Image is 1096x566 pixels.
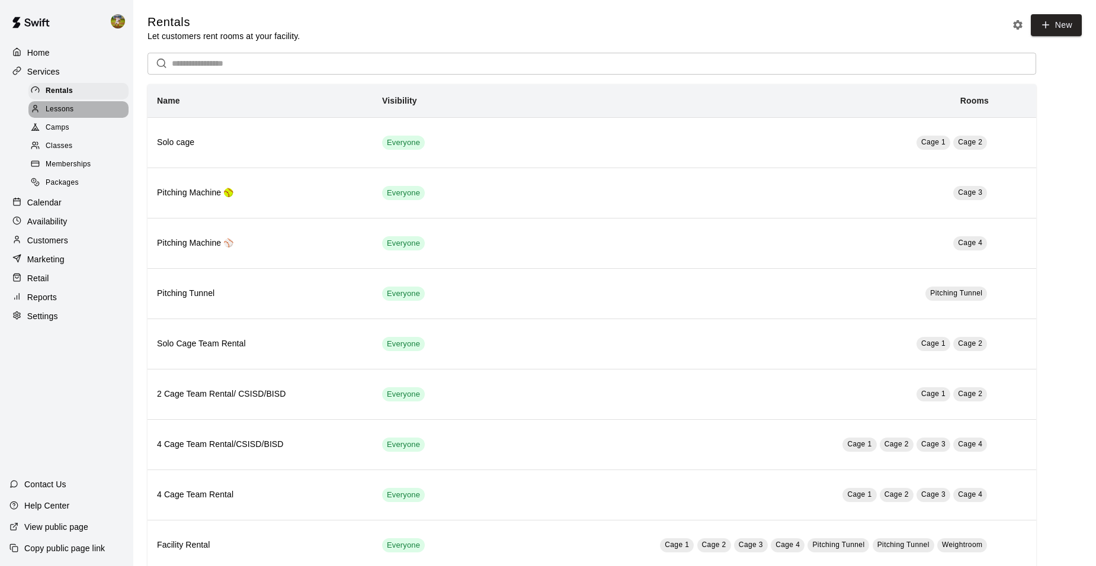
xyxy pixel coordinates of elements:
div: Lessons [28,101,129,118]
h6: Pitching Tunnel [157,287,363,300]
span: Cage 1 [921,138,946,146]
span: Cage 2 [702,541,726,549]
div: Classes [28,138,129,155]
span: Classes [46,140,72,152]
span: Cage 3 [921,490,946,499]
span: Cage 1 [921,339,946,348]
a: Availability [9,213,124,230]
div: Rentals [28,83,129,99]
span: Cage 3 [958,188,982,197]
h6: Solo Cage Team Rental [157,337,363,350]
span: Everyone [382,238,425,249]
span: Everyone [382,188,425,199]
b: Rooms [960,96,989,105]
span: Everyone [382,288,425,300]
div: This service is visible to all of your customers [382,136,425,150]
h6: Pitching Machine 🥎 [157,186,363,200]
p: Settings [27,310,58,322]
a: Camps [28,119,133,137]
p: Home [27,47,50,59]
p: Services [27,66,60,78]
span: Packages [46,177,79,189]
h6: Pitching Machine ⚾️ [157,237,363,250]
p: Help Center [24,500,69,512]
span: Cage 4 [775,541,800,549]
h6: Facility Rental [157,539,363,552]
a: Services [9,63,124,81]
div: This service is visible to all of your customers [382,488,425,502]
span: Cage 2 [958,138,982,146]
a: Retail [9,269,124,287]
div: Memberships [28,156,129,173]
p: View public page [24,521,88,533]
span: Cage 3 [921,440,946,448]
h5: Rentals [148,14,300,30]
a: Reports [9,288,124,306]
span: Cage 1 [665,541,689,549]
span: Cage 1 [921,390,946,398]
div: This service is visible to all of your customers [382,287,425,301]
div: This service is visible to all of your customers [382,538,425,552]
a: Rentals [28,82,133,100]
span: Cage 2 [958,390,982,398]
a: Home [9,44,124,62]
p: Availability [27,216,68,227]
span: Everyone [382,540,425,551]
div: Packages [28,175,129,191]
p: Contact Us [24,478,66,490]
span: Cage 4 [958,440,982,448]
span: Lessons [46,104,74,115]
span: Rentals [46,85,73,97]
span: Cage 2 [885,440,909,448]
h6: 4 Cage Team Rental [157,488,363,501]
span: Cage 1 [847,440,871,448]
h6: 4 Cage Team Rental/CSISD/BISD [157,438,363,451]
p: Calendar [27,197,62,208]
span: Everyone [382,339,425,350]
span: Everyone [382,389,425,400]
span: Cage 3 [739,541,763,549]
span: Pitching Tunnel [930,289,982,297]
p: Retail [27,272,49,284]
span: Pitching Tunnel [877,541,930,549]
h6: 2 Cage Team Rental/ CSISD/BISD [157,388,363,401]
p: Marketing [27,253,65,265]
p: Customers [27,234,68,246]
a: Classes [28,137,133,156]
p: Let customers rent rooms at your facility. [148,30,300,42]
p: Reports [27,291,57,303]
div: This service is visible to all of your customers [382,387,425,401]
a: Packages [28,174,133,192]
span: Everyone [382,137,425,149]
a: Marketing [9,250,124,268]
div: Jhonny Montoya [108,9,133,33]
span: Everyone [382,490,425,501]
span: Cage 2 [958,339,982,348]
div: Camps [28,120,129,136]
a: Memberships [28,156,133,174]
div: This service is visible to all of your customers [382,337,425,351]
div: This service is visible to all of your customers [382,186,425,200]
button: Rental settings [1009,16,1027,34]
span: Weightroom [942,541,982,549]
span: Everyone [382,439,425,451]
span: Camps [46,122,69,134]
a: Settings [9,307,124,325]
b: Name [157,96,180,105]
div: Customers [9,231,124,249]
a: Calendar [9,194,124,211]
h6: Solo cage [157,136,363,149]
div: This service is visible to all of your customers [382,236,425,250]
span: Memberships [46,159,91,171]
span: Pitching Tunnel [812,541,864,549]
img: Jhonny Montoya [111,14,125,28]
span: Cage 1 [847,490,871,499]
span: Cage 2 [885,490,909,499]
